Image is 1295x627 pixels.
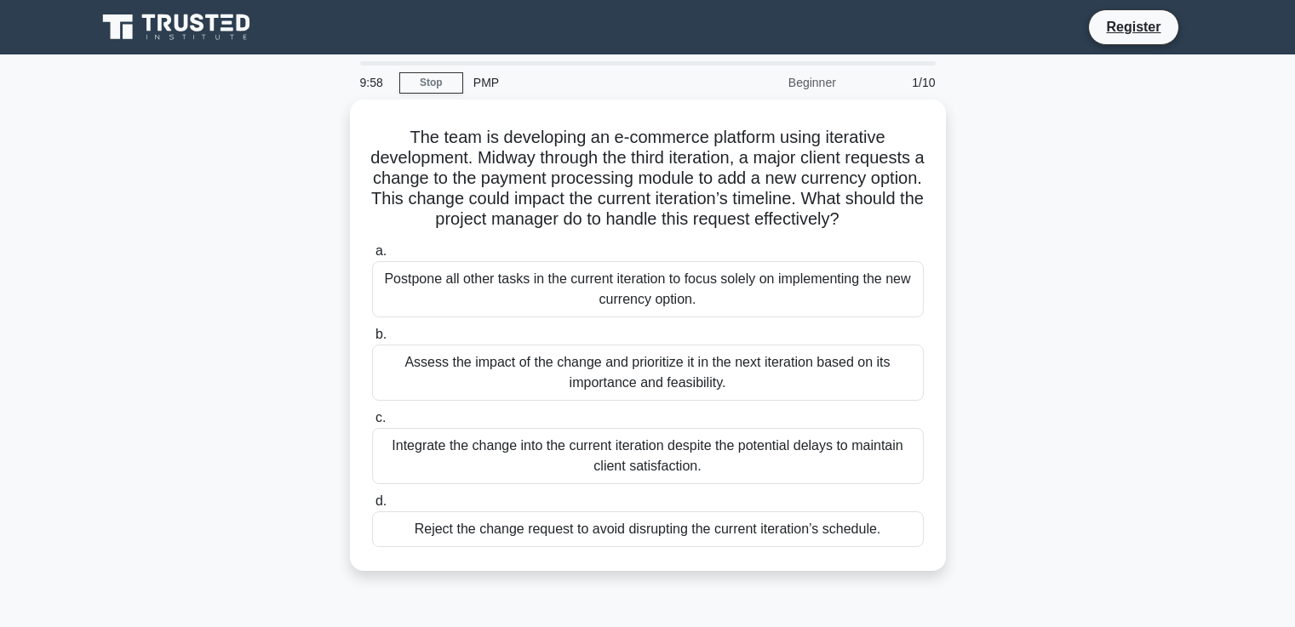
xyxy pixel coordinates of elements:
[846,66,946,100] div: 1/10
[1096,16,1171,37] a: Register
[463,66,697,100] div: PMP
[350,66,399,100] div: 9:58
[375,243,387,258] span: a.
[697,66,846,100] div: Beginner
[372,428,924,484] div: Integrate the change into the current iteration despite the potential delays to maintain client s...
[375,327,387,341] span: b.
[372,345,924,401] div: Assess the impact of the change and prioritize it in the next iteration based on its importance a...
[372,511,924,547] div: Reject the change request to avoid disrupting the current iteration’s schedule.
[399,72,463,94] a: Stop
[375,493,387,508] span: d.
[372,261,924,317] div: Postpone all other tasks in the current iteration to focus solely on implementing the new currenc...
[375,410,386,425] span: c.
[370,127,925,231] h5: The team is developing an e-commerce platform using iterative development. Midway through the thi...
